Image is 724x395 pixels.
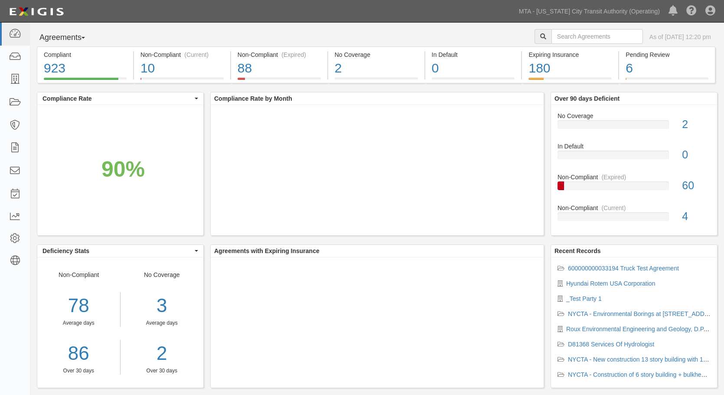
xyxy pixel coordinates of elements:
button: Agreements [37,29,102,46]
div: Expiring Insurance [528,50,612,59]
div: 2 [335,59,418,78]
span: Compliance Rate [42,94,192,103]
div: (Expired) [281,50,306,59]
a: 86 [37,340,120,367]
div: 88 [238,59,321,78]
div: In Default [551,142,717,151]
div: No Coverage [121,270,204,375]
a: Non-Compliant(Expired)60 [558,173,711,204]
div: Average days [127,319,197,327]
a: No Coverage2 [328,78,424,85]
div: Compliant [44,50,127,59]
button: Deficiency Stats [37,245,203,257]
b: Agreements with Expiring Insurance [214,247,320,254]
a: Non-Compliant(Current)4 [558,204,711,228]
a: D81368 Services Of Hydrologist [568,341,654,348]
input: Search Agreements [551,29,643,44]
img: logo-5460c22ac91f19d4615b14bd174203de0afe785f0fc80cf4dbbc73dc1793850b.png [7,4,66,20]
div: Pending Review [626,50,708,59]
div: (Current) [601,204,626,212]
div: (Current) [184,50,209,59]
div: 3 [127,292,197,319]
div: Non-Compliant (Current) [140,50,224,59]
a: Expiring Insurance180 [522,78,618,85]
div: No Coverage [551,112,717,120]
div: 78 [37,292,120,319]
a: _Test Party 1 [566,295,602,302]
a: Non-Compliant(Current)10 [134,78,230,85]
div: Non-Compliant [551,173,717,181]
div: No Coverage [335,50,418,59]
div: In Default [432,50,515,59]
span: Deficiency Stats [42,247,192,255]
div: 2 [675,117,717,132]
div: 60 [675,178,717,194]
div: Non-Compliant (Expired) [238,50,321,59]
div: 6 [626,59,708,78]
div: 0 [675,147,717,163]
div: Over 30 days [127,367,197,375]
a: In Default0 [558,142,711,173]
div: 4 [675,209,717,224]
b: Over 90 days Deficient [554,95,620,102]
a: Roux Environmental Engineering and Geology, D.P.C. [566,326,711,332]
b: Compliance Rate by Month [214,95,292,102]
i: Help Center - Complianz [686,6,697,16]
a: 600000000033194 Truck Test Agreement [568,265,679,272]
div: As of [DATE] 12:20 pm [649,33,711,41]
div: 10 [140,59,224,78]
a: 2 [127,340,197,367]
a: No Coverage2 [558,112,711,142]
div: 923 [44,59,127,78]
div: 0 [432,59,515,78]
a: Pending Review6 [619,78,715,85]
div: Average days [37,319,120,327]
button: Compliance Rate [37,92,203,105]
a: In Default0 [425,78,522,85]
div: 90% [101,154,145,185]
div: Over 30 days [37,367,120,375]
div: (Expired) [601,173,626,181]
div: Non-Compliant [551,204,717,212]
div: 180 [528,59,612,78]
div: Non-Compliant [37,270,121,375]
a: Compliant923 [37,78,133,85]
a: Hyundai Rotem USA Corporation [566,280,655,287]
a: Non-Compliant(Expired)88 [231,78,327,85]
b: Recent Records [554,247,601,254]
a: MTA - [US_STATE] City Transit Authority (Operating) [515,3,664,20]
